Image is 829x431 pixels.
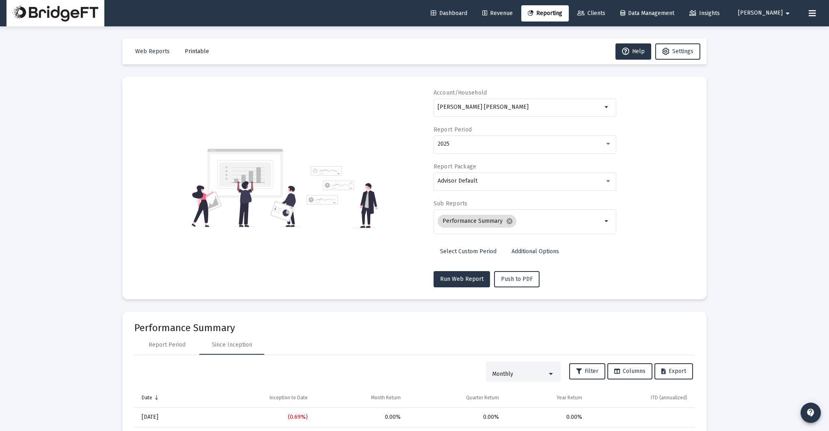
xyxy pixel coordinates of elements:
button: Web Reports [129,43,176,60]
td: Column ITD (annualized) [588,388,695,407]
button: Columns [607,363,652,379]
button: Export [654,363,693,379]
span: Run Web Report [440,276,484,282]
label: Report Period [434,126,472,133]
span: Insights [689,10,720,17]
div: Since Inception [212,341,252,349]
span: Help [622,48,645,55]
mat-icon: contact_support [806,408,816,418]
a: Revenue [476,5,519,22]
span: Clients [577,10,605,17]
div: Date [142,394,152,401]
span: Dashboard [431,10,467,17]
span: Push to PDF [501,276,533,282]
div: 0.00% [412,413,499,421]
div: 0.00% [319,413,400,421]
td: Column Month Return [313,388,406,407]
span: Reporting [528,10,562,17]
div: ITD (annualized) [651,394,687,401]
span: Filter [576,368,598,375]
div: Month Return [371,394,401,401]
a: Data Management [614,5,681,22]
span: Revenue [482,10,513,17]
label: Sub Reports [434,200,468,207]
span: Advisor Default [438,177,477,184]
span: Additional Options [512,248,559,255]
span: Settings [672,48,693,55]
button: Help [615,43,651,60]
span: [PERSON_NAME] [738,10,783,17]
mat-card-title: Performance Summary [134,324,695,332]
span: Printable [185,48,209,55]
a: Reporting [521,5,569,22]
span: Select Custom Period [440,248,497,255]
img: reporting-alt [307,166,378,228]
a: Clients [571,5,612,22]
td: [DATE] [134,408,205,427]
div: Year Return [557,394,582,401]
img: reporting [190,148,302,228]
td: Column Year Return [505,388,588,407]
mat-icon: arrow_drop_down [602,216,612,226]
input: Search or select an account or household [438,104,602,110]
button: [PERSON_NAME] [728,5,802,21]
img: Dashboard [13,5,98,22]
span: Columns [614,368,645,375]
div: Inception to Date [270,394,308,401]
span: Export [661,368,686,375]
span: 2025 [438,140,449,147]
a: Insights [683,5,726,22]
button: Printable [178,43,216,60]
span: Monthly [492,371,513,377]
td: Column Inception to Date [205,388,313,407]
button: Settings [655,43,700,60]
mat-chip-list: Selection [438,213,602,229]
label: Account/Household [434,89,487,96]
div: (0.69%) [211,413,308,421]
span: Web Reports [135,48,170,55]
button: Run Web Report [434,271,490,287]
a: Dashboard [424,5,474,22]
td: Column Date [134,388,205,407]
span: Data Management [620,10,674,17]
label: Report Package [434,163,477,170]
mat-icon: arrow_drop_down [602,102,612,112]
div: Report Period [149,341,186,349]
mat-icon: arrow_drop_down [783,5,792,22]
mat-icon: cancel [506,218,513,225]
div: Quarter Return [466,394,499,401]
mat-chip: Performance Summary [438,215,516,228]
td: Column Quarter Return [406,388,505,407]
button: Filter [569,363,605,379]
button: Push to PDF [494,271,540,287]
div: 0.00% [510,413,582,421]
